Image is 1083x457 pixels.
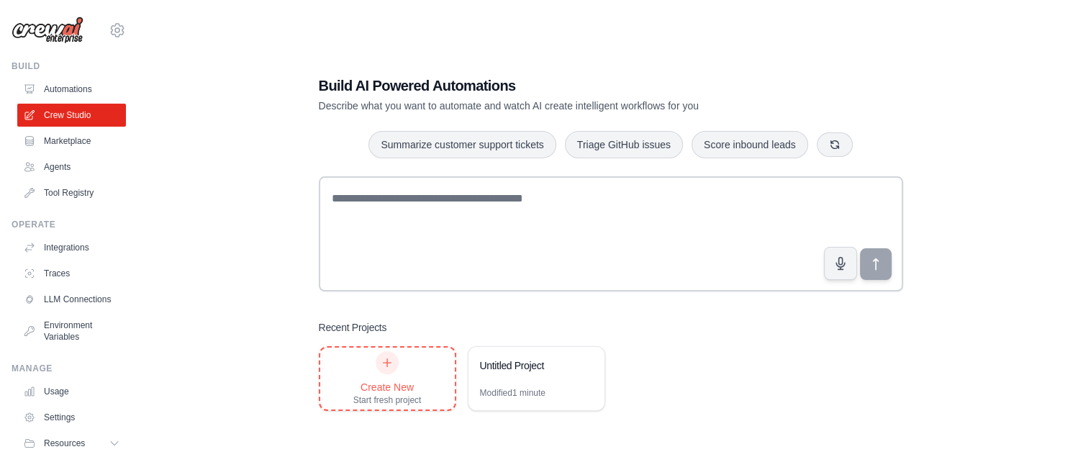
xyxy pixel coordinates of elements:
[17,406,126,429] a: Settings
[12,60,126,72] div: Build
[17,104,126,127] a: Crew Studio
[319,99,802,113] p: Describe what you want to automate and watch AI create intelligent workflows for you
[824,247,857,280] button: Click to speak your automation idea
[692,131,808,158] button: Score inbound leads
[12,17,83,44] img: Logo
[319,320,387,335] h3: Recent Projects
[17,236,126,259] a: Integrations
[353,380,422,394] div: Create New
[17,380,126,403] a: Usage
[17,314,126,348] a: Environment Variables
[319,76,802,96] h1: Build AI Powered Automations
[12,363,126,374] div: Manage
[17,155,126,178] a: Agents
[1011,388,1083,457] iframe: Chat Widget
[17,78,126,101] a: Automations
[17,262,126,285] a: Traces
[17,181,126,204] a: Tool Registry
[368,131,556,158] button: Summarize customer support tickets
[480,387,545,399] div: Modified 1 minute
[565,131,683,158] button: Triage GitHub issues
[44,438,85,449] span: Resources
[17,288,126,311] a: LLM Connections
[17,130,126,153] a: Marketplace
[17,432,126,455] button: Resources
[12,219,126,230] div: Operate
[480,358,579,373] div: Untitled Project
[817,132,853,157] button: Get new suggestions
[353,394,422,406] div: Start fresh project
